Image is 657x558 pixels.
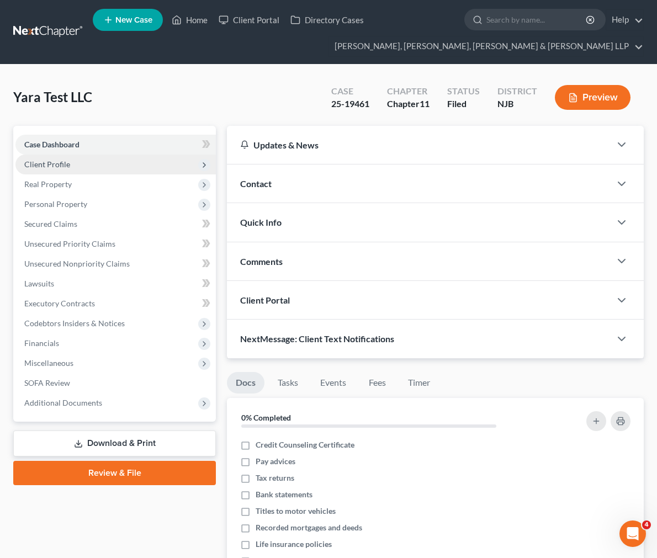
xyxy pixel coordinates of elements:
span: Codebtors Insiders & Notices [24,318,125,328]
div: Filed [447,98,480,110]
a: Tasks [269,372,307,394]
span: Secured Claims [24,219,77,228]
a: Home [166,10,213,30]
button: Preview [555,85,630,110]
a: [PERSON_NAME], [PERSON_NAME], [PERSON_NAME] & [PERSON_NAME] LLP [329,36,643,56]
span: Unsecured Priority Claims [24,239,115,248]
span: Client Profile [24,160,70,169]
a: Events [311,372,355,394]
span: Life insurance policies [256,539,332,550]
span: Client Portal [240,295,290,305]
div: District [497,85,537,98]
span: Real Property [24,179,72,189]
span: Additional Documents [24,398,102,407]
span: Personal Property [24,199,87,209]
div: Chapter [387,85,430,98]
a: Download & Print [13,431,216,456]
div: Chapter [387,98,430,110]
div: 25-19461 [331,98,369,110]
span: Miscellaneous [24,358,73,368]
span: Yara Test LLC [13,89,92,105]
span: NextMessage: Client Text Notifications [240,333,394,344]
a: Executory Contracts [15,294,216,313]
span: Lawsuits [24,279,54,288]
a: Unsecured Nonpriority Claims [15,254,216,274]
span: Tax returns [256,472,294,483]
div: Updates & News [240,139,597,151]
a: Docs [227,372,264,394]
a: Directory Cases [285,10,369,30]
a: Fees [359,372,395,394]
span: Comments [240,256,283,267]
a: Lawsuits [15,274,216,294]
a: SOFA Review [15,373,216,393]
span: Recorded mortgages and deeds [256,522,362,533]
div: Case [331,85,369,98]
span: Quick Info [240,217,282,227]
span: Pay advices [256,456,295,467]
span: Executory Contracts [24,299,95,308]
a: Client Portal [213,10,285,30]
span: 11 [420,98,430,109]
input: Search by name... [486,9,587,30]
div: NJB [497,98,537,110]
a: Timer [399,372,439,394]
span: Contact [240,178,272,189]
strong: 0% Completed [241,413,291,422]
span: Case Dashboard [24,140,80,149]
span: Unsecured Nonpriority Claims [24,259,130,268]
a: Unsecured Priority Claims [15,234,216,254]
span: 4 [642,520,651,529]
a: Case Dashboard [15,135,216,155]
a: Secured Claims [15,214,216,234]
span: Credit Counseling Certificate [256,439,354,450]
a: Help [606,10,643,30]
div: Status [447,85,480,98]
span: SOFA Review [24,378,70,387]
iframe: Intercom live chat [619,520,646,547]
a: Review & File [13,461,216,485]
span: Titles to motor vehicles [256,506,336,517]
span: New Case [115,16,152,24]
span: Financials [24,338,59,348]
span: Bank statements [256,489,312,500]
